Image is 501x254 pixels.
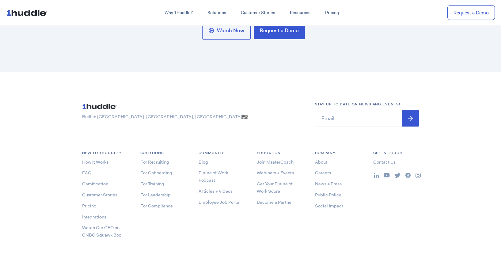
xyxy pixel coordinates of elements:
[199,159,208,165] a: Blog
[315,150,361,156] h6: COMPANY
[315,110,419,127] input: Email
[315,159,327,165] a: About
[199,199,241,205] a: Employee Job Portal
[373,159,396,165] a: Contact Us
[257,181,293,194] a: Get Your Future of Work Score
[233,7,283,18] a: Customer Stories
[82,225,121,238] a: Watch Our CEO on CNBC Squawk Box
[405,173,411,178] img: ...
[202,22,251,40] a: Watch Now
[257,150,303,156] h6: Education
[257,170,294,176] a: Webinars + Events
[199,188,233,194] a: Articles + Videos
[82,114,303,120] p: Built in [GEOGRAPHIC_DATA]. [GEOGRAPHIC_DATA], [GEOGRAPHIC_DATA]
[315,203,343,209] a: Social Impact
[140,159,169,165] a: For Recruiting
[82,214,106,220] a: Integrations
[315,101,419,107] h6: Stay up to date on news and events!
[257,159,294,165] a: Join MasterCoach
[82,159,108,165] a: How It Works
[157,7,200,18] a: Why 1Huddle?
[283,7,318,18] a: Resources
[318,7,346,18] a: Pricing
[82,150,128,156] h6: NEW TO 1HUDDLE?
[82,170,91,176] a: FAQ
[402,110,419,127] input: Submit
[260,28,299,33] span: Request a Demo
[395,173,400,178] img: ...
[82,181,108,187] a: Gamification
[315,192,341,198] a: Public Policy
[315,170,331,176] a: Careers
[447,5,495,20] a: Request a Demo
[140,203,173,209] a: For Compliance
[373,150,419,156] h6: Get in Touch
[384,173,390,177] img: ...
[254,22,305,39] a: Request a Demo
[140,150,186,156] h6: Solutions
[140,181,164,187] a: For Training
[199,150,245,156] h6: COMMUNITY
[6,7,50,18] img: ...
[315,181,342,187] a: News + Press
[199,170,228,183] a: Future of Work Podcast
[217,28,244,33] span: Watch Now
[140,170,172,176] a: For Onboarding
[242,114,248,120] span: 🇺🇸
[416,173,421,178] img: ...
[374,173,379,178] img: ...
[200,7,233,18] a: Solutions
[82,101,119,111] img: ...
[257,199,293,205] a: Become a Partner
[82,203,97,209] a: Pricing
[82,192,117,198] a: Customer Stories
[140,192,171,198] a: For Leadership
